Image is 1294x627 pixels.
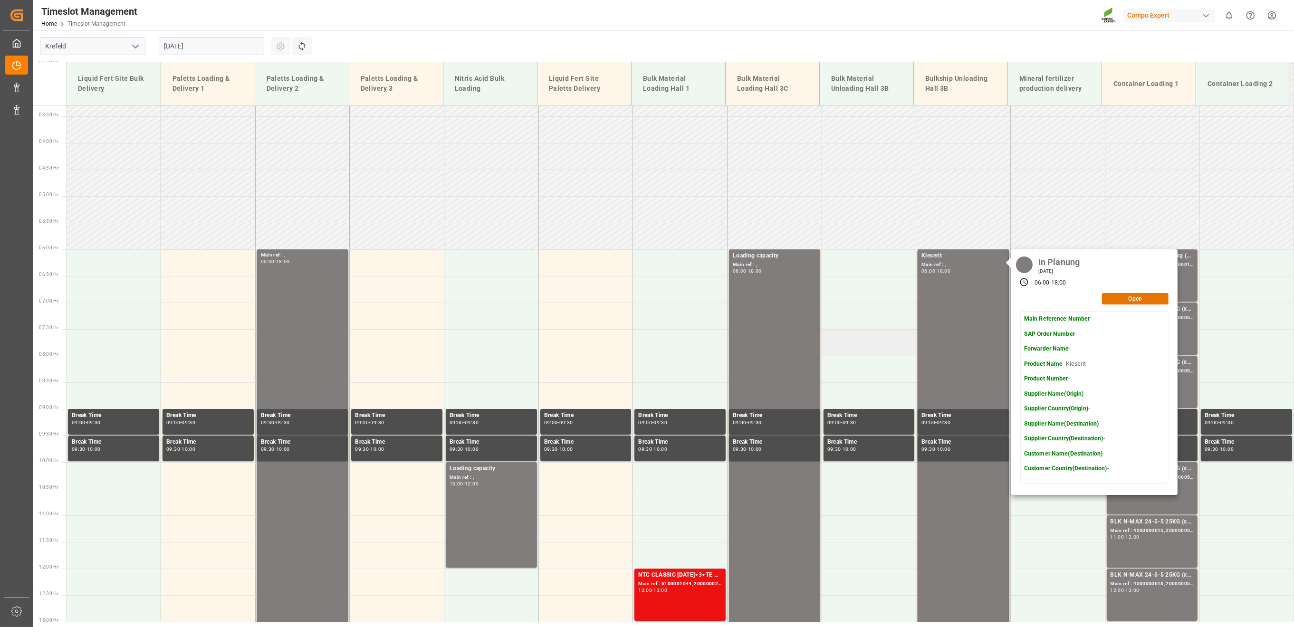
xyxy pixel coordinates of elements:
[652,420,653,425] div: -
[1123,6,1218,24] button: Compo Expert
[1110,75,1188,93] div: Container Loading 1
[1024,390,1084,397] strong: Supplier Name(Origin)
[1126,588,1140,592] div: 13:00
[1024,420,1109,428] p: -
[1102,7,1117,24] img: Screenshot%202023-09-29%20at%2010.02.21.png_1712312052.png
[733,447,747,451] div: 09:30
[843,447,856,451] div: 10:00
[733,411,816,420] div: Break Time
[935,447,937,451] div: -
[557,447,559,451] div: -
[653,588,667,592] div: 13:00
[1205,420,1218,425] div: 09:00
[638,570,722,580] div: NTC CLASSIC [DATE]+3+TE BULK;
[1024,465,1107,472] strong: Customer Country(Destination)
[843,420,856,425] div: 09:30
[450,420,463,425] div: 09:00
[935,269,937,273] div: -
[39,165,58,171] span: 04:30 Hr
[1024,375,1068,382] strong: Product Number
[39,325,58,330] span: 07:30 Hr
[544,447,558,451] div: 09:30
[733,70,812,97] div: Bulk Material Loading Hall 3C
[276,420,290,425] div: 09:30
[827,437,911,447] div: Break Time
[39,298,58,304] span: 07:00 Hr
[39,405,58,410] span: 09:00 Hr
[1240,5,1261,26] button: Help Center
[355,411,439,420] div: Break Time
[355,437,439,447] div: Break Time
[733,261,816,269] div: Main ref : ,
[180,420,182,425] div: -
[39,245,58,250] span: 06:00 Hr
[39,458,58,463] span: 10:00 Hr
[544,437,628,447] div: Break Time
[182,447,195,451] div: 10:00
[827,411,911,420] div: Break Time
[465,420,479,425] div: 09:30
[841,420,842,425] div: -
[827,420,841,425] div: 09:00
[921,269,935,273] div: 06:00
[653,447,667,451] div: 10:00
[39,617,58,623] span: 13:00 Hr
[1024,315,1090,322] strong: Main Reference Number
[1024,420,1099,427] strong: Supplier Name(Destination)
[39,484,58,490] span: 10:30 Hr
[39,538,58,543] span: 11:30 Hr
[87,420,101,425] div: 09:30
[182,420,195,425] div: 09:30
[74,70,153,97] div: Liquid Fert Site Bulk Delivery
[733,269,747,273] div: 06:00
[72,447,86,451] div: 09:30
[450,411,533,420] div: Break Time
[937,269,950,273] div: 18:00
[921,420,935,425] div: 09:00
[450,482,463,486] div: 10:00
[638,447,652,451] div: 09:30
[1218,5,1240,26] button: show 0 new notifications
[1024,345,1069,352] strong: Forwarder Name
[39,351,58,357] span: 08:00 Hr
[921,437,1005,447] div: Break Time
[86,447,87,451] div: -
[827,70,906,97] div: Bulk Material Unloading Hall 3B
[1111,527,1194,535] div: Main ref : 4500000615, 2000000562;
[263,70,341,97] div: Paletts Loading & Delivery 2
[1205,447,1218,451] div: 09:30
[1220,447,1234,451] div: 10:00
[39,564,58,570] span: 12:00 Hr
[166,437,250,447] div: Break Time
[559,420,573,425] div: 09:30
[180,447,182,451] div: -
[39,591,58,596] span: 12:30 Hr
[748,420,762,425] div: 09:30
[841,447,842,451] div: -
[369,447,370,451] div: -
[1111,535,1124,539] div: 11:00
[748,447,762,451] div: 10:00
[169,70,247,97] div: Paletts Loading & Delivery 1
[1024,435,1103,442] strong: Supplier Country(Destination)
[1024,345,1109,353] p: -
[72,437,155,447] div: Break Time
[275,259,276,264] div: -
[937,447,950,451] div: 10:00
[1111,517,1194,527] div: BLK N-MAX 24-5-5 25KG (x42) INT MTO;
[1024,330,1109,339] p: -
[276,447,290,451] div: 10:00
[1024,450,1109,458] p: -
[638,588,652,592] div: 12:00
[166,447,180,451] div: 09:30
[1123,9,1215,22] div: Compo Expert
[921,447,935,451] div: 09:30
[935,420,937,425] div: -
[1051,279,1066,287] div: 18:00
[921,251,1005,261] div: Kieserit
[261,251,345,259] div: Main ref : ,
[41,4,137,19] div: Timeslot Management
[652,447,653,451] div: -
[1124,588,1125,592] div: -
[748,269,762,273] div: 18:00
